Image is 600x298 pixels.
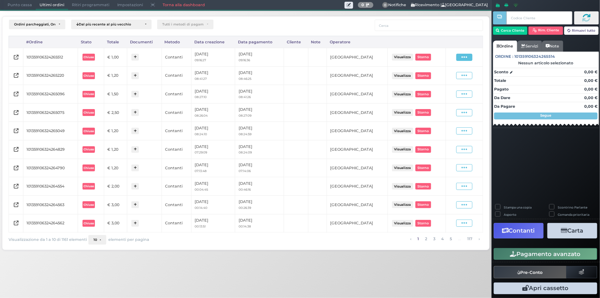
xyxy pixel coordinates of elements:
[392,220,413,226] button: Visualizza
[162,103,191,122] td: Contanti
[23,214,78,233] td: 101359106324264562
[104,85,127,104] td: € 1,50
[494,248,597,260] button: Pagamento avanzato
[382,2,389,8] span: 0
[327,195,388,214] td: [GEOGRAPHIC_DATA]
[162,122,191,140] td: Contanti
[504,205,532,210] label: Stampa una copia
[162,36,191,48] div: Metodo
[23,66,78,85] td: 101359106324265220
[162,48,191,66] td: Contanti
[23,85,78,104] td: 101359106324265096
[327,85,388,104] td: [GEOGRAPHIC_DATA]
[235,122,284,140] td: [DATE]
[84,166,94,170] b: Chiuso
[239,114,251,117] small: 08:27:09
[415,183,431,190] button: Storno
[494,283,597,294] button: Apri cassetto
[192,66,235,85] td: [DATE]
[23,177,78,196] td: 101359106324264554
[239,224,251,228] small: 00:14:38
[528,26,563,35] button: Rim. Cliente
[439,235,446,243] a: alla pagina 4
[494,266,567,278] button: Pre-Conto
[392,164,413,171] button: Visualizza
[162,66,191,85] td: Contanti
[239,132,251,136] small: 08:24:59
[235,36,284,48] div: Data pagamento
[192,103,235,122] td: [DATE]
[415,235,421,243] a: alla pagina 1
[392,201,413,208] button: Visualizza
[157,20,214,29] button: Tutti i metodi di pagamento
[584,87,598,92] strong: 0,00 €
[415,128,431,134] button: Storno
[9,20,65,29] button: Ordini parcheggiati, Ordini aperti, Ordini chiusi
[494,87,509,92] strong: Pagato
[84,184,94,188] b: Chiuso
[239,188,251,191] small: 00:46:16
[159,0,209,10] a: Torna alla dashboard
[415,109,431,116] button: Storno
[84,203,94,206] b: Chiuso
[192,159,235,177] td: [DATE]
[239,95,251,99] small: 08:41:26
[23,103,78,122] td: 101359106324265075
[415,91,431,97] button: Storno
[584,70,598,74] strong: 0,00 €
[284,36,308,48] div: Cliente
[415,54,431,60] button: Storno
[415,146,431,153] button: Storno
[239,169,251,173] small: 07:14:06
[584,95,598,100] strong: 0,00 €
[23,122,78,140] td: 101359106324265049
[517,41,542,52] a: Servizi
[84,111,94,114] b: Chiuso
[88,235,149,245] div: elementi per pagina
[361,2,364,7] b: 0
[84,129,94,133] b: Chiuso
[506,11,572,24] input: Codice Cliente
[78,36,104,48] div: Stato
[162,159,191,177] td: Contanti
[235,177,284,196] td: [DATE]
[162,22,204,26] div: Tutti i metodi di pagamento
[494,223,544,238] button: Contanti
[408,235,413,243] a: pagina precedente
[84,148,94,151] b: Chiuso
[494,95,510,100] strong: Da Dare
[392,109,413,116] button: Visualizza
[84,74,94,77] b: Chiuso
[239,206,251,210] small: 00:26:39
[88,235,106,245] button: 10
[104,214,127,233] td: € 3,00
[104,36,127,48] div: Totale
[195,188,208,191] small: 00:04:45
[541,113,552,118] strong: Segue
[477,235,482,243] a: pagina successiva
[195,132,207,136] small: 08:24:10
[162,214,191,233] td: Contanti
[327,122,388,140] td: [GEOGRAPHIC_DATA]
[36,0,68,10] span: Ultimi ordini
[84,222,94,225] b: Chiuso
[9,236,87,244] span: Visualizzazione da 1 a 10 di 1161 elementi
[235,140,284,159] td: [DATE]
[23,195,78,214] td: 101359106324264563
[493,26,528,35] button: Cerca Cliente
[94,238,97,242] span: 10
[162,195,191,214] td: Contanti
[113,0,147,10] span: Impostazioni
[104,66,127,85] td: € 1,20
[515,54,555,60] span: 101359106324265514
[494,69,508,75] strong: Sconto
[327,66,388,85] td: [GEOGRAPHIC_DATA]
[558,212,590,217] label: Comanda prioritaria
[494,78,506,83] strong: Totale
[192,140,235,159] td: [DATE]
[235,195,284,214] td: [DATE]
[104,159,127,177] td: € 1,20
[76,22,142,26] div: Dal più recente al più vecchio
[431,235,437,243] a: alla pagina 3
[4,0,36,10] span: Punto cassa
